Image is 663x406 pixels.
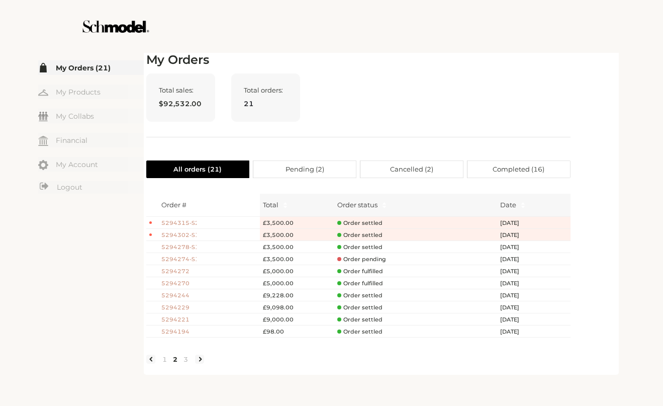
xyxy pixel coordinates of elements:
span: caret-up [382,201,387,206]
td: £3,500.00 [260,217,334,229]
span: caret-down [520,204,526,210]
span: 5294302-S1 [161,231,197,239]
span: All orders ( 21 ) [173,161,222,178]
div: Order status [337,200,377,210]
span: Total orders: [244,86,288,94]
img: my-hanger.svg [38,88,48,98]
span: caret-down [282,204,288,210]
img: my-financial.svg [38,136,48,146]
a: My Products [38,85,144,99]
a: 3 [180,355,191,364]
span: [DATE] [500,328,530,336]
span: Cancelled ( 2 ) [390,161,433,178]
span: Order pending [337,256,386,263]
span: Total sales: [159,86,203,94]
span: 5294272 [161,267,197,276]
span: Order settled [337,219,383,227]
span: [DATE] [500,315,530,324]
span: Completed ( 16 ) [493,161,544,178]
span: $92,532.00 [159,98,203,109]
span: [DATE] [500,303,530,312]
td: £3,500.00 [260,253,334,265]
span: 5294278-S1 [161,243,197,252]
a: My Collabs [38,109,144,123]
span: [DATE] [500,231,530,239]
li: Previous Page [146,355,155,364]
span: caret-down [382,204,387,210]
a: 2 [170,355,180,364]
span: Order settled [337,304,383,311]
div: Menu [38,60,144,195]
span: 21 [244,98,288,109]
td: £3,500.00 [260,241,334,253]
td: £5,000.00 [260,277,334,289]
span: 5294229 [161,303,197,312]
span: caret-up [282,201,288,206]
a: My Orders (21) [38,60,144,75]
h2: My Orders [146,53,571,67]
span: 5294270 [161,279,197,288]
span: Pending ( 2 ) [286,161,324,178]
span: caret-up [520,201,526,206]
img: my-friends.svg [38,112,48,121]
span: Order settled [337,231,383,239]
span: Order settled [337,243,383,251]
td: £98.00 [260,326,334,338]
span: Date [500,200,516,210]
span: [DATE] [500,291,530,300]
span: Total [263,200,278,210]
th: Order # [158,194,260,217]
a: Financial [38,133,144,147]
td: £9,098.00 [260,301,334,313]
span: 5294274-S1 [161,255,197,264]
span: [DATE] [500,219,530,227]
span: [DATE] [500,267,530,276]
span: [DATE] [500,243,530,252]
span: Order settled [337,316,383,323]
td: £9,000.00 [260,313,334,326]
a: 1 [159,355,170,364]
span: [DATE] [500,279,530,288]
img: my-account.svg [38,160,48,170]
span: 5294315-S2 [161,219,197,227]
li: Next Page [195,355,204,364]
span: 5294221 [161,315,197,324]
span: 5294244 [161,291,197,300]
span: Order fulfilled [337,268,383,275]
td: £3,500.00 [260,229,334,241]
td: £5,000.00 [260,265,334,277]
span: [DATE] [500,255,530,264]
span: Order fulfilled [337,280,383,287]
img: my-order.svg [38,63,48,73]
span: 5294194 [161,328,197,336]
span: Order settled [337,328,383,336]
span: Order settled [337,292,383,299]
a: My Account [38,157,144,172]
a: Logout [38,181,144,194]
td: £9,228.00 [260,289,334,301]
